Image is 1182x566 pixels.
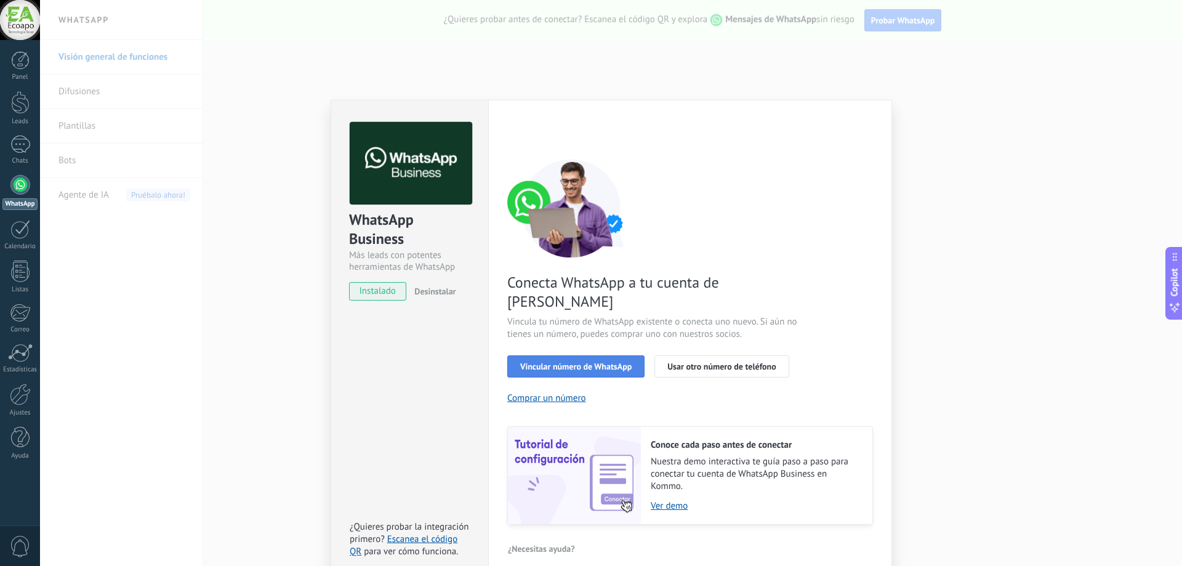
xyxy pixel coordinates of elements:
[651,456,860,493] span: Nuestra demo interactiva te guía paso a paso para conectar tu cuenta de WhatsApp Business en Kommo.
[507,316,800,341] span: Vincula tu número de WhatsApp existente o conecta uno nuevo. Si aún no tienes un número, puedes c...
[520,362,632,371] span: Vincular número de WhatsApp
[350,521,469,545] span: ¿Quieres probar la integración primero?
[414,286,456,297] span: Desinstalar
[409,282,456,301] button: Desinstalar
[2,243,38,251] div: Calendario
[2,118,38,126] div: Leads
[2,366,38,374] div: Estadísticas
[364,546,458,557] span: para ver cómo funciona.
[507,540,576,558] button: ¿Necesitas ayuda?
[2,326,38,334] div: Correo
[2,157,38,165] div: Chats
[507,159,637,257] img: connect number
[350,533,457,557] a: Escanea el código QR
[507,392,586,404] button: Comprar un número
[2,452,38,460] div: Ayuda
[349,210,470,249] div: WhatsApp Business
[507,273,800,311] span: Conecta WhatsApp a tu cuenta de [PERSON_NAME]
[1168,268,1181,296] span: Copilot
[2,409,38,417] div: Ajustes
[349,249,470,273] div: Más leads con potentes herramientas de WhatsApp
[651,500,860,512] a: Ver demo
[654,355,789,378] button: Usar otro número de teléfono
[507,355,645,378] button: Vincular número de WhatsApp
[667,362,776,371] span: Usar otro número de teléfono
[2,73,38,81] div: Panel
[350,122,472,205] img: logo_main.png
[508,544,575,553] span: ¿Necesitas ayuda?
[2,286,38,294] div: Listas
[2,198,38,210] div: WhatsApp
[350,282,406,301] span: instalado
[651,439,860,451] h2: Conoce cada paso antes de conectar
